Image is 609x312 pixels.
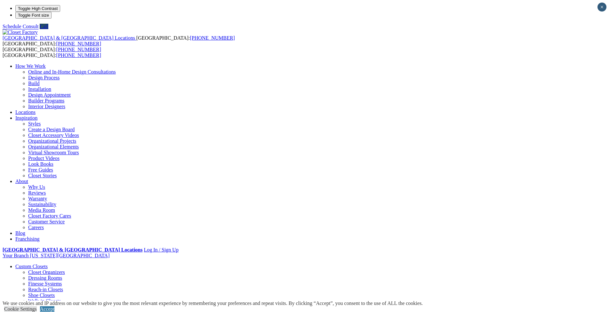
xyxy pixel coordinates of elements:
a: Walk-in Closets [28,298,61,304]
a: Online and In-Home Design Consultations [28,69,116,75]
a: Dressing Rooms [28,275,62,281]
a: Media Room [28,207,55,213]
a: Design Process [28,75,60,80]
a: Closet Organizers [28,269,65,275]
a: Your Branch [US_STATE][GEOGRAPHIC_DATA] [3,253,109,258]
a: How We Work [15,63,46,69]
a: Styles [28,121,41,126]
a: [PHONE_NUMBER] [190,35,235,41]
a: Installation [28,86,51,92]
a: Organizational Projects [28,138,76,144]
div: We use cookies and IP address on our website to give you the most relevant experience by remember... [3,300,423,306]
a: Free Guides [28,167,53,172]
a: Locations [15,109,36,115]
span: Your Branch [3,253,28,258]
button: Close [597,3,606,12]
a: [PHONE_NUMBER] [56,47,101,52]
a: Schedule Consult [3,24,38,29]
span: Toggle Font size [18,13,49,18]
a: Create a Design Board [28,127,75,132]
a: [GEOGRAPHIC_DATA] & [GEOGRAPHIC_DATA] Locations [3,247,142,252]
a: Reviews [28,190,46,196]
a: Builder Programs [28,98,64,103]
a: Closet Stories [28,173,57,178]
a: Organizational Elements [28,144,79,149]
a: Sustainability [28,202,56,207]
a: Closet Factory Cares [28,213,71,219]
a: Accept [40,306,54,312]
a: Finesse Systems [28,281,62,286]
a: Closet Accessory Videos [28,132,79,138]
a: [PHONE_NUMBER] [56,52,101,58]
span: [GEOGRAPHIC_DATA]: [GEOGRAPHIC_DATA]: [3,47,101,58]
span: [GEOGRAPHIC_DATA]: [GEOGRAPHIC_DATA]: [3,35,235,46]
span: [US_STATE][GEOGRAPHIC_DATA] [30,253,109,258]
button: Toggle High Contrast [15,5,60,12]
a: Shoe Closets [28,292,55,298]
a: Reach-in Closets [28,287,63,292]
a: [PHONE_NUMBER] [56,41,101,46]
a: Warranty [28,196,47,201]
a: Custom Closets [15,264,48,269]
a: Design Appointment [28,92,71,98]
a: Customer Service [28,219,65,224]
a: Product Videos [28,156,60,161]
button: Toggle Font size [15,12,52,19]
a: About [15,179,28,184]
img: Closet Factory [3,29,38,35]
a: Interior Designers [28,104,65,109]
a: Blog [15,230,25,236]
a: Call [40,24,48,29]
a: Virtual Showroom Tours [28,150,79,155]
a: Build [28,81,40,86]
a: Inspiration [15,115,37,121]
span: Toggle High Contrast [18,6,58,11]
a: Franchising [15,236,40,242]
a: Why Us [28,184,45,190]
span: [GEOGRAPHIC_DATA] & [GEOGRAPHIC_DATA] Locations [3,35,135,41]
a: [GEOGRAPHIC_DATA] & [GEOGRAPHIC_DATA] Locations [3,35,136,41]
a: Log In / Sign Up [144,247,178,252]
a: Look Books [28,161,53,167]
a: Careers [28,225,44,230]
a: Cookie Settings [4,306,37,312]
